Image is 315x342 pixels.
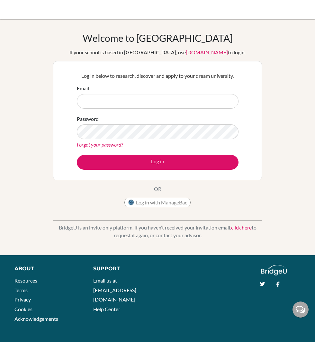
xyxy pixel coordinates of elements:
button: Log in [77,155,239,170]
h1: Welcome to [GEOGRAPHIC_DATA] [83,32,233,44]
a: Email us at [EMAIL_ADDRESS][DOMAIN_NAME] [93,277,136,302]
p: Log in below to research, discover and apply to your dream university. [77,72,239,80]
img: logo_white@2x-f4f0deed5e89b7ecb1c2cc34c3e3d731f90f0f143d5ea2071677605dd97b5244.png [261,265,287,275]
a: Forgot your password? [77,141,123,148]
p: OR [154,185,161,193]
a: Terms [14,287,28,293]
a: Privacy [14,296,31,302]
a: Acknowledgements [14,316,58,322]
a: Resources [14,277,37,283]
a: Help Center [93,306,120,312]
a: click here [231,224,252,230]
div: Support [93,265,151,273]
a: [DOMAIN_NAME] [186,49,228,55]
p: BridgeU is an invite only platform. If you haven’t received your invitation email, to request it ... [53,224,262,239]
a: Cookies [14,306,32,312]
div: If your school is based in [GEOGRAPHIC_DATA], use to login. [69,49,246,56]
label: Password [77,115,99,123]
label: Email [77,85,89,92]
button: Log in with ManageBac [124,198,191,207]
div: About [14,265,79,273]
